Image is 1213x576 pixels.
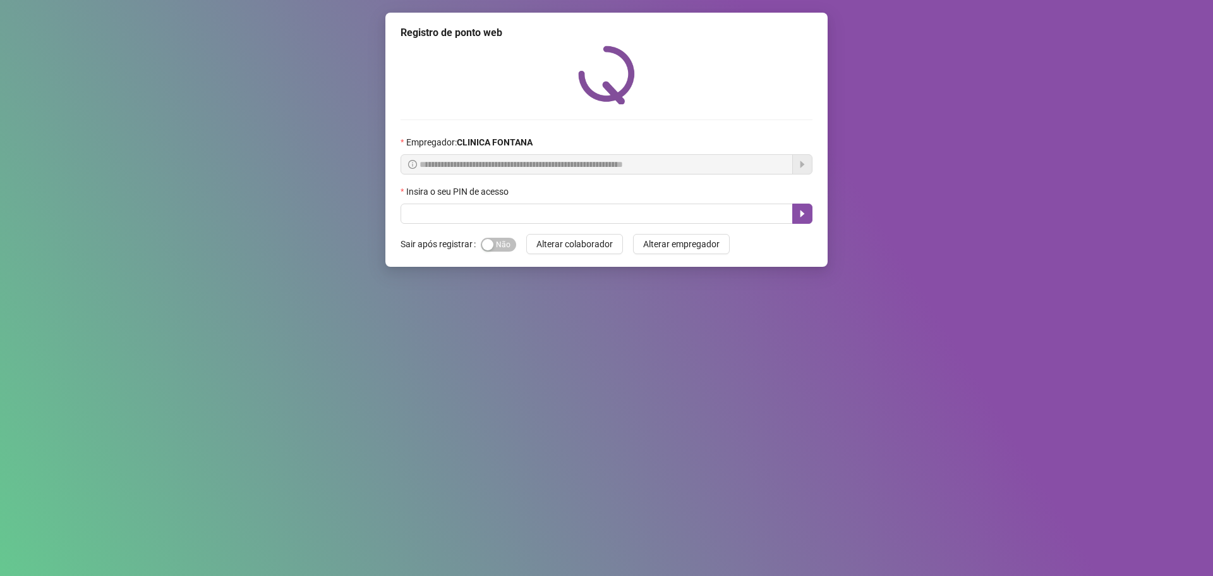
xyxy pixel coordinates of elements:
[536,237,613,251] span: Alterar colaborador
[406,135,533,149] span: Empregador :
[633,234,730,254] button: Alterar empregador
[401,25,812,40] div: Registro de ponto web
[526,234,623,254] button: Alterar colaborador
[643,237,720,251] span: Alterar empregador
[401,185,517,199] label: Insira o seu PIN de acesso
[408,160,417,169] span: info-circle
[401,234,481,254] label: Sair após registrar
[457,137,533,147] strong: CLINICA FONTANA
[797,209,807,219] span: caret-right
[578,46,635,104] img: QRPoint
